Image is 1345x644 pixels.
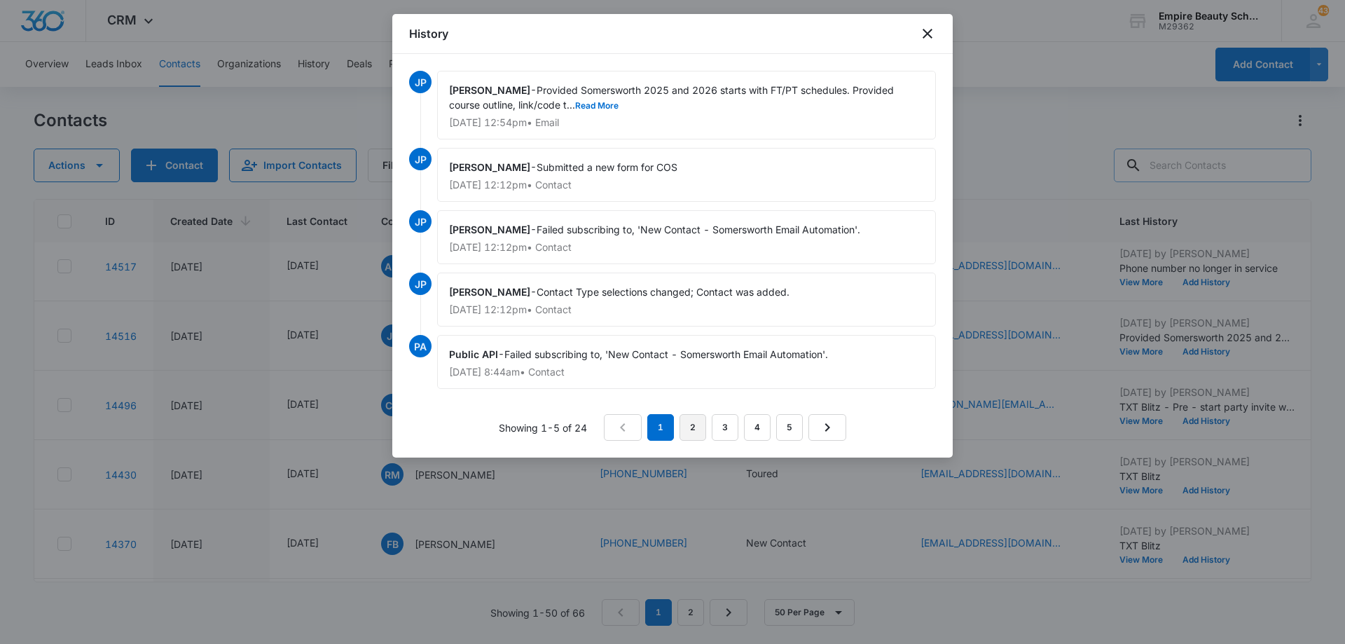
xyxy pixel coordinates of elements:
div: - [437,335,936,389]
a: Page 4 [744,414,771,441]
span: Failed subscribing to, 'New Contact - Somersworth Email Automation'. [537,224,860,235]
div: - [437,273,936,327]
span: JP [409,71,432,93]
span: JP [409,148,432,170]
button: close [919,25,936,42]
a: Page 3 [712,414,738,441]
h1: History [409,25,448,42]
p: [DATE] 12:12pm • Contact [449,180,924,190]
span: Provided Somersworth 2025 and 2026 starts with FT/PT schedules. Provided course outline, link/cod... [449,84,897,111]
div: - [437,71,936,139]
p: [DATE] 12:54pm • Email [449,118,924,128]
div: - [437,148,936,202]
a: Page 5 [776,414,803,441]
em: 1 [647,414,674,441]
span: Public API [449,348,498,360]
button: Read More [575,102,619,110]
p: [DATE] 12:12pm • Contact [449,242,924,252]
a: Next Page [808,414,846,441]
span: PA [409,335,432,357]
span: JP [409,273,432,295]
span: [PERSON_NAME] [449,161,530,173]
p: [DATE] 12:12pm • Contact [449,305,924,315]
p: Showing 1-5 of 24 [499,420,587,435]
a: Page 2 [680,414,706,441]
div: - [437,210,936,264]
span: JP [409,210,432,233]
span: [PERSON_NAME] [449,286,530,298]
nav: Pagination [604,414,846,441]
p: [DATE] 8:44am • Contact [449,367,924,377]
span: Contact Type selections changed; Contact was added. [537,286,789,298]
span: [PERSON_NAME] [449,84,530,96]
span: [PERSON_NAME] [449,224,530,235]
span: Failed subscribing to, 'New Contact - Somersworth Email Automation'. [504,348,828,360]
span: Submitted a new form for COS [537,161,677,173]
